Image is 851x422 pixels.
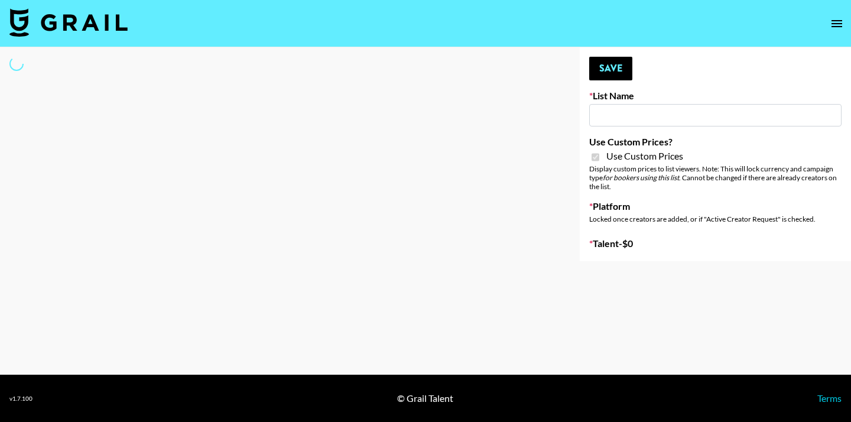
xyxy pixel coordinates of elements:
[606,150,683,162] span: Use Custom Prices
[603,173,679,182] em: for bookers using this list
[589,200,842,212] label: Platform
[589,90,842,102] label: List Name
[589,57,632,80] button: Save
[825,12,849,35] button: open drawer
[589,136,842,148] label: Use Custom Prices?
[589,215,842,223] div: Locked once creators are added, or if "Active Creator Request" is checked.
[589,238,842,249] label: Talent - $ 0
[817,392,842,404] a: Terms
[589,164,842,191] div: Display custom prices to list viewers. Note: This will lock currency and campaign type . Cannot b...
[9,395,33,402] div: v 1.7.100
[9,8,128,37] img: Grail Talent
[397,392,453,404] div: © Grail Talent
